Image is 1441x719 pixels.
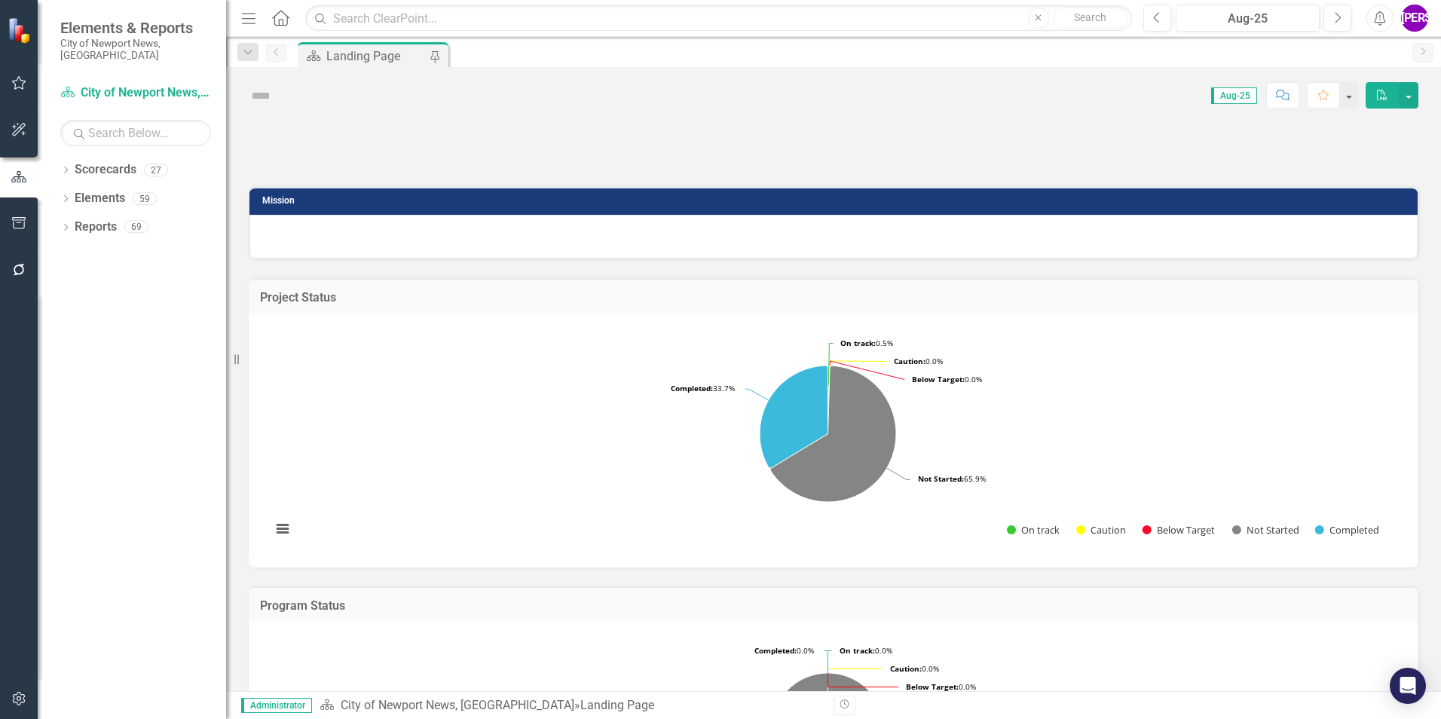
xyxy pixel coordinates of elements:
small: City of Newport News, [GEOGRAPHIC_DATA] [60,37,211,62]
text: 0.0% [906,681,976,692]
text: 33.7% [671,383,735,393]
div: Landing Page [580,698,654,712]
button: Show Not Started [1232,523,1299,537]
div: 69 [124,221,148,234]
tspan: Completed: [754,645,797,656]
button: Search [1053,8,1128,29]
div: Aug-25 [1181,10,1314,28]
input: Search ClearPoint... [305,5,1132,32]
span: Administrator [241,698,312,713]
button: Show On track [1007,523,1060,537]
tspan: Below Target: [906,681,959,692]
text: 0.0% [890,663,939,674]
tspan: Caution: [894,356,925,366]
text: 0.0% [894,356,943,366]
tspan: Caution: [890,663,922,674]
span: Aug-25 [1211,87,1257,104]
h3: Program Status [260,599,1407,613]
a: Reports [75,219,117,236]
button: Show Below Target [1143,523,1216,537]
div: Open Intercom Messenger [1390,668,1426,704]
h3: Mission [262,196,1410,206]
text: 0.0% [912,374,982,384]
text: 0.0% [754,645,814,656]
button: View chart menu, Chart [272,519,293,540]
span: Search [1074,11,1106,23]
text: 65.9% [918,473,986,484]
div: 27 [144,164,168,176]
button: Show Caution [1076,523,1126,537]
a: City of Newport News, [GEOGRAPHIC_DATA] [341,698,574,712]
div: 59 [133,192,157,205]
img: Not Defined [249,84,273,108]
img: ClearPoint Strategy [7,17,34,44]
text: 0.0% [840,645,892,656]
h3: Project Status [260,291,1407,304]
button: [PERSON_NAME] [1401,5,1428,32]
a: Scorecards [75,161,136,179]
a: City of Newport News, [GEOGRAPHIC_DATA] [60,84,211,102]
text: Not Started [1247,523,1299,537]
tspan: Not Started: [918,473,964,484]
tspan: On track: [840,338,876,348]
button: Aug-25 [1176,5,1320,32]
tspan: Completed: [671,383,713,393]
div: » [320,697,822,714]
div: Landing Page [326,47,426,66]
a: Elements [75,190,125,207]
path: On track, 1. [828,366,830,433]
div: Chart. Highcharts interactive chart. [264,326,1403,552]
input: Search Below... [60,120,211,146]
path: Completed, 70. [760,366,828,468]
tspan: Below Target: [912,374,965,384]
path: Not Started, 137. [770,366,896,502]
button: Show Completed [1315,523,1379,537]
span: Elements & Reports [60,19,211,37]
text: 0.5% [840,338,893,348]
tspan: On track: [840,645,875,656]
svg: Interactive chart [264,326,1392,552]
